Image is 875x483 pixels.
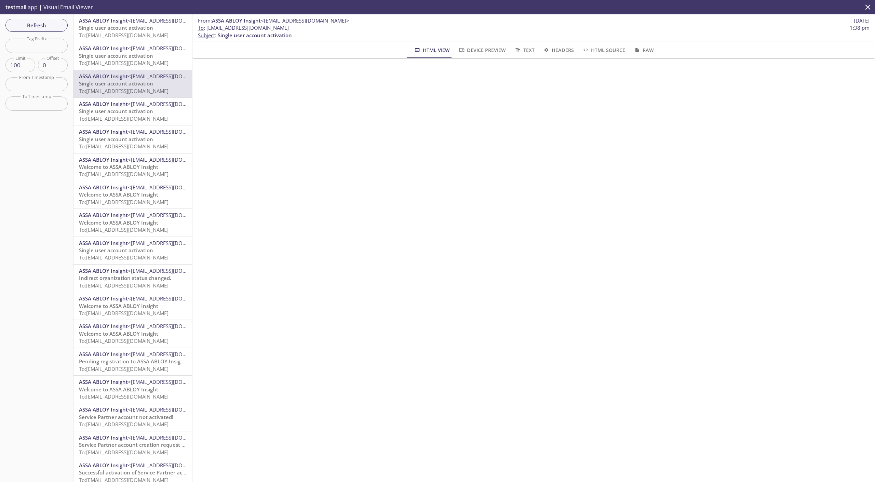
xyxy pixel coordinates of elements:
span: ASSA ABLOY Insight [79,45,128,52]
span: Single user account activation [218,32,292,39]
span: ASSA ABLOY Insight [79,156,128,163]
span: ASSA ABLOY Insight [79,267,128,274]
span: To: [EMAIL_ADDRESS][DOMAIN_NAME] [79,199,169,205]
div: ASSA ABLOY Insight<[EMAIL_ADDRESS][DOMAIN_NAME]>Welcome to ASSA ABLOY InsightTo:[EMAIL_ADDRESS][D... [73,292,192,320]
span: To: [EMAIL_ADDRESS][DOMAIN_NAME] [79,226,169,233]
span: <[EMAIL_ADDRESS][DOMAIN_NAME]> [128,295,216,302]
span: Successful activation of Service Partner account! [79,469,198,476]
span: Service Partner account creation request submitted [79,441,207,448]
span: Welcome to ASSA ABLOY Insight [79,386,158,393]
span: Welcome to ASSA ABLOY Insight [79,330,158,337]
span: Single user account activation [79,80,153,87]
span: To: [EMAIL_ADDRESS][DOMAIN_NAME] [79,337,169,344]
div: ASSA ABLOY Insight<[EMAIL_ADDRESS][DOMAIN_NAME]>Single user account activationTo:[EMAIL_ADDRESS][... [73,42,192,69]
span: Single user account activation [79,136,153,143]
span: <[EMAIL_ADDRESS][DOMAIN_NAME]> [128,212,216,218]
div: ASSA ABLOY Insight<[EMAIL_ADDRESS][DOMAIN_NAME]>Indirect organization status changed.To:[EMAIL_AD... [73,265,192,292]
span: <[EMAIL_ADDRESS][DOMAIN_NAME]> [128,100,216,107]
span: Single user account activation [79,247,153,254]
div: ASSA ABLOY Insight<[EMAIL_ADDRESS][DOMAIN_NAME]>Welcome to ASSA ABLOY InsightTo:[EMAIL_ADDRESS][D... [73,209,192,236]
button: Refresh [5,19,68,32]
span: ASSA ABLOY Insight [79,434,128,441]
span: Headers [543,46,574,54]
div: ASSA ABLOY Insight<[EMAIL_ADDRESS][DOMAIN_NAME]>Service Partner account not activated!To:[EMAIL_A... [73,403,192,431]
span: <[EMAIL_ADDRESS][DOMAIN_NAME]> [128,406,216,413]
span: <[EMAIL_ADDRESS][DOMAIN_NAME]> [128,323,216,330]
span: Text [514,46,534,54]
span: <[EMAIL_ADDRESS][DOMAIN_NAME]> [128,184,216,191]
span: Raw [633,46,654,54]
span: To: [EMAIL_ADDRESS][DOMAIN_NAME] [79,171,169,177]
span: <[EMAIL_ADDRESS][DOMAIN_NAME]> [128,17,216,24]
span: Device Preview [458,46,506,54]
span: <[EMAIL_ADDRESS][DOMAIN_NAME]> [128,45,216,52]
span: To: [EMAIL_ADDRESS][DOMAIN_NAME] [79,310,169,317]
span: : [198,17,349,24]
span: <[EMAIL_ADDRESS][DOMAIN_NAME]> [128,73,216,80]
span: Subject [198,32,215,39]
span: Refresh [11,21,62,30]
span: Single user account activation [79,52,153,59]
span: HTML View [414,46,449,54]
span: <[EMAIL_ADDRESS][DOMAIN_NAME]> [128,128,216,135]
span: From [198,17,211,24]
div: ASSA ABLOY Insight<[EMAIL_ADDRESS][DOMAIN_NAME]>Single user account activationTo:[EMAIL_ADDRESS][... [73,125,192,153]
div: ASSA ABLOY Insight<[EMAIL_ADDRESS][DOMAIN_NAME]>Service Partner account creation request submitte... [73,431,192,459]
span: ASSA ABLOY Insight [79,100,128,107]
span: <[EMAIL_ADDRESS][DOMAIN_NAME]> [261,17,349,24]
div: ASSA ABLOY Insight<[EMAIL_ADDRESS][DOMAIN_NAME]>Single user account activationTo:[EMAIL_ADDRESS][... [73,98,192,125]
span: To: [EMAIL_ADDRESS][DOMAIN_NAME] [79,59,169,66]
span: ASSA ABLOY Insight [79,184,128,191]
span: <[EMAIL_ADDRESS][DOMAIN_NAME]> [128,378,216,385]
div: ASSA ABLOY Insight<[EMAIL_ADDRESS][DOMAIN_NAME]>Welcome to ASSA ABLOY InsightTo:[EMAIL_ADDRESS][D... [73,320,192,347]
span: Indirect organization status changed. [79,274,171,281]
span: ASSA ABLOY Insight [79,73,128,80]
span: <[EMAIL_ADDRESS][DOMAIN_NAME]> [128,156,216,163]
div: ASSA ABLOY Insight<[EMAIL_ADDRESS][DOMAIN_NAME]>Welcome to ASSA ABLOY InsightTo:[EMAIL_ADDRESS][D... [73,181,192,209]
span: To: [EMAIL_ADDRESS][DOMAIN_NAME] [79,449,169,456]
span: ASSA ABLOY Insight [212,17,261,24]
span: To: [EMAIL_ADDRESS][DOMAIN_NAME] [79,32,169,39]
span: Single user account activation [79,24,153,31]
span: To: [EMAIL_ADDRESS][DOMAIN_NAME] [79,282,169,289]
span: To: [EMAIL_ADDRESS][DOMAIN_NAME] [79,421,169,428]
span: Welcome to ASSA ABLOY Insight [79,163,158,170]
div: ASSA ABLOY Insight<[EMAIL_ADDRESS][DOMAIN_NAME]>Welcome to ASSA ABLOY InsightTo:[EMAIL_ADDRESS][D... [73,153,192,181]
span: testmail [5,3,26,11]
div: ASSA ABLOY Insight<[EMAIL_ADDRESS][DOMAIN_NAME]>Single user account activationTo:[EMAIL_ADDRESS][... [73,237,192,264]
span: To: [EMAIL_ADDRESS][DOMAIN_NAME] [79,254,169,261]
span: Pending registration to ASSA ABLOY Insight reminder! [79,358,212,365]
span: <[EMAIL_ADDRESS][DOMAIN_NAME]> [128,434,216,441]
div: ASSA ABLOY Insight<[EMAIL_ADDRESS][DOMAIN_NAME]>Single user account activationTo:[EMAIL_ADDRESS][... [73,14,192,42]
span: <[EMAIL_ADDRESS][DOMAIN_NAME]> [128,351,216,358]
span: To: [EMAIL_ADDRESS][DOMAIN_NAME] [79,88,169,94]
span: : [EMAIL_ADDRESS][DOMAIN_NAME] [198,24,289,31]
div: ASSA ABLOY Insight<[EMAIL_ADDRESS][DOMAIN_NAME]>Single user account activationTo:[EMAIL_ADDRESS][... [73,70,192,97]
span: To: [EMAIL_ADDRESS][DOMAIN_NAME] [79,143,169,150]
span: <[EMAIL_ADDRESS][DOMAIN_NAME]> [128,267,216,274]
span: ASSA ABLOY Insight [79,295,128,302]
span: <[EMAIL_ADDRESS][DOMAIN_NAME]> [128,462,216,469]
span: <[EMAIL_ADDRESS][DOMAIN_NAME]> [128,240,216,246]
span: ASSA ABLOY Insight [79,323,128,330]
span: ASSA ABLOY Insight [79,406,128,413]
p: : [198,24,870,39]
span: ASSA ABLOY Insight [79,462,128,469]
span: Welcome to ASSA ABLOY Insight [79,191,158,198]
span: HTML Source [582,46,625,54]
span: [DATE] [854,17,870,24]
span: ASSA ABLOY Insight [79,378,128,385]
span: To: [EMAIL_ADDRESS][DOMAIN_NAME] [79,393,169,400]
span: Welcome to ASSA ABLOY Insight [79,303,158,309]
div: ASSA ABLOY Insight<[EMAIL_ADDRESS][DOMAIN_NAME]>Welcome to ASSA ABLOY InsightTo:[EMAIL_ADDRESS][D... [73,376,192,403]
span: Welcome to ASSA ABLOY Insight [79,219,158,226]
span: Service Partner account not activated! [79,414,173,420]
span: ASSA ABLOY Insight [79,17,128,24]
div: ASSA ABLOY Insight<[EMAIL_ADDRESS][DOMAIN_NAME]>Pending registration to ASSA ABLOY Insight remind... [73,348,192,375]
span: ASSA ABLOY Insight [79,212,128,218]
span: To [198,24,204,31]
span: To: [EMAIL_ADDRESS][DOMAIN_NAME] [79,365,169,372]
span: To: [EMAIL_ADDRESS][DOMAIN_NAME] [79,115,169,122]
span: ASSA ABLOY Insight [79,240,128,246]
span: ASSA ABLOY Insight [79,128,128,135]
